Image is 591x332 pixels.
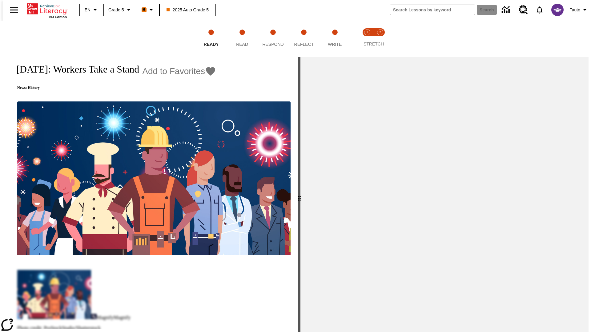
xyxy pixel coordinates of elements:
span: Read [236,42,248,47]
h1: [DATE]: Workers Take a Stand [10,64,139,75]
button: Write step 5 of 5 [317,21,353,55]
span: STRETCH [364,41,384,46]
button: Profile/Settings [567,4,591,15]
div: Press Enter or Spacebar and then press right and left arrow keys to move the slider [298,57,300,332]
button: Grade: Grade 5, Select a grade [106,4,135,15]
button: Select a new avatar [548,2,567,18]
button: Reflect step 4 of 5 [286,21,322,55]
text: 1 [366,31,368,34]
span: Add to Favorites [142,66,205,76]
img: avatar image [551,4,564,16]
button: Respond step 3 of 5 [255,21,291,55]
span: Grade 5 [108,7,124,13]
span: B [143,6,146,14]
button: Read step 2 of 5 [224,21,260,55]
span: Respond [262,42,283,47]
p: News: History [10,85,216,90]
div: reading [2,57,298,329]
a: Resource Center, Will open in new tab [515,2,532,18]
div: Home [27,2,67,19]
button: Add to Favorites - Labor Day: Workers Take a Stand [142,66,216,77]
button: Open side menu [5,1,23,19]
span: Ready [204,42,219,47]
span: 2025 Auto Grade 5 [167,7,209,13]
input: search field [390,5,475,15]
button: Ready step 1 of 5 [193,21,229,55]
a: Data Center [498,2,515,18]
span: NJ Edition [49,15,67,19]
img: A banner with a blue background shows an illustrated row of diverse men and women dressed in clot... [17,101,291,255]
span: Reflect [294,42,314,47]
span: EN [85,7,90,13]
button: Boost Class color is orange. Change class color [139,4,157,15]
div: activity [300,57,589,332]
button: Stretch Respond step 2 of 2 [371,21,389,55]
text: 2 [379,31,381,34]
a: Notifications [532,2,548,18]
span: Write [328,42,342,47]
button: Stretch Read step 1 of 2 [358,21,376,55]
span: Tauto [570,7,580,13]
button: Language: EN, Select a language [82,4,102,15]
